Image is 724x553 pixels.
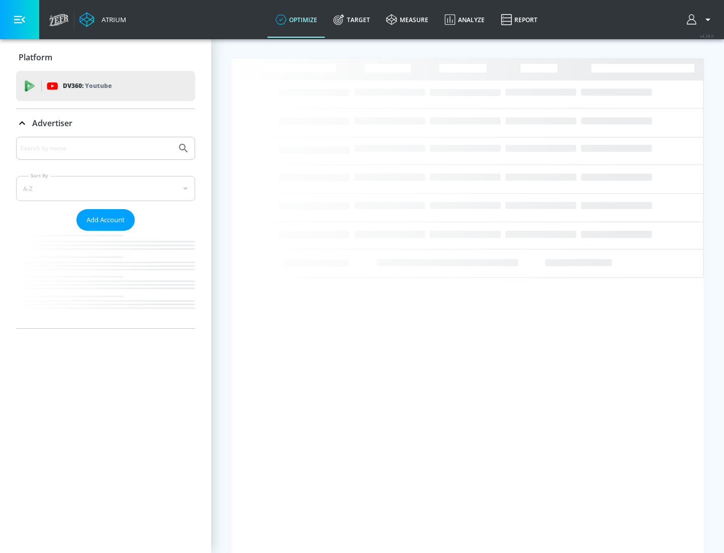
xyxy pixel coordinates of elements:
button: Add Account [76,209,135,231]
a: Report [493,2,546,38]
span: Add Account [86,214,125,226]
a: optimize [267,2,325,38]
a: Atrium [79,12,126,27]
div: Advertiser [16,109,195,137]
a: Target [325,2,378,38]
div: Platform [16,43,195,71]
p: Youtube [85,80,112,91]
div: Atrium [98,15,126,24]
span: v 4.28.0 [700,33,714,39]
div: DV360: Youtube [16,71,195,101]
div: A-Z [16,176,195,201]
nav: list of Advertiser [16,231,195,328]
a: Analyze [436,2,493,38]
input: Search by name [20,142,172,155]
p: Advertiser [32,118,72,129]
div: Advertiser [16,137,195,328]
p: DV360: [63,80,112,91]
p: Platform [19,52,52,63]
label: Sort By [29,172,50,179]
a: measure [378,2,436,38]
